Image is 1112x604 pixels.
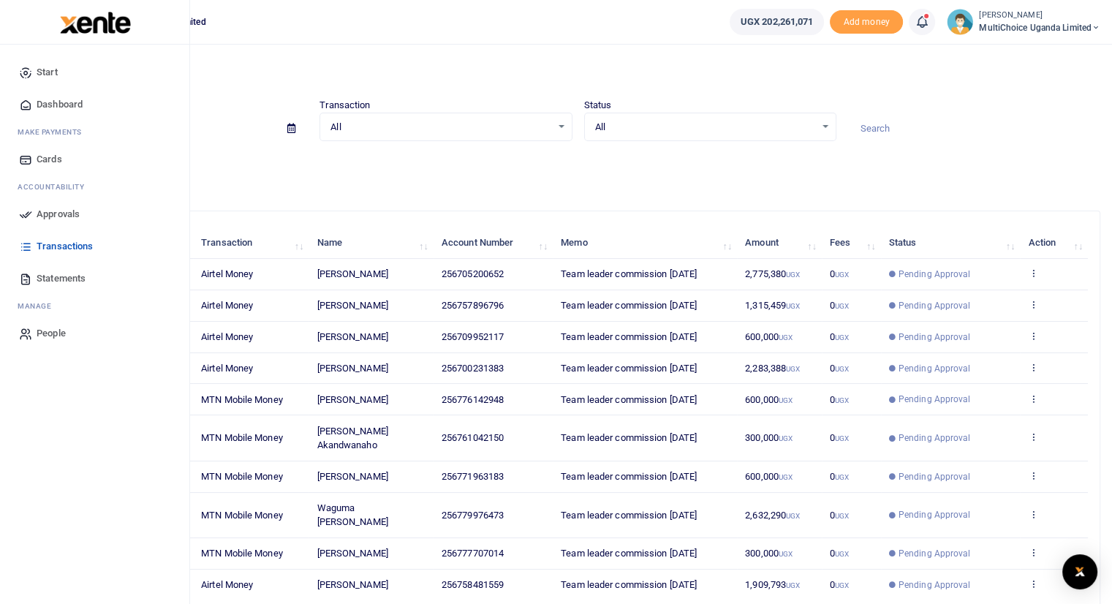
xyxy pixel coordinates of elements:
span: Pending Approval [899,362,971,375]
span: Team leader commission [DATE] [561,471,697,482]
img: logo-large [60,12,131,34]
span: 600,000 [745,471,793,482]
span: Pending Approval [899,431,971,445]
span: Airtel Money [201,579,253,590]
span: anage [25,301,52,312]
span: [PERSON_NAME] [317,471,388,482]
th: Action: activate to sort column ascending [1020,227,1088,259]
span: Team leader commission [DATE] [561,300,697,311]
h4: Transactions [56,63,1100,79]
small: UGX [835,550,849,558]
span: 2,632,290 [745,510,800,521]
input: Search [848,116,1100,141]
span: 256705200652 [442,268,504,279]
span: 2,283,388 [745,363,800,374]
span: MTN Mobile Money [201,510,283,521]
div: Open Intercom Messenger [1062,554,1097,589]
th: Fees: activate to sort column ascending [822,227,881,259]
span: countability [29,181,84,192]
a: Cards [12,143,178,175]
img: profile-user [947,9,973,35]
th: Account Number: activate to sort column ascending [434,227,553,259]
span: 600,000 [745,331,793,342]
span: MTN Mobile Money [201,548,283,559]
span: [PERSON_NAME] [317,331,388,342]
span: 1,315,459 [745,300,800,311]
small: UGX [835,396,849,404]
span: 0 [830,331,849,342]
span: 256776142948 [442,394,504,405]
label: Status [584,98,612,113]
span: Transactions [37,239,93,254]
th: Transaction: activate to sort column ascending [193,227,309,259]
span: 2,775,380 [745,268,800,279]
span: 256771963183 [442,471,504,482]
a: Add money [830,15,903,26]
span: MTN Mobile Money [201,471,283,482]
span: Team leader commission [DATE] [561,510,697,521]
span: Statements [37,271,86,286]
a: UGX 202,261,071 [730,9,825,35]
a: Start [12,56,178,88]
span: [PERSON_NAME] [317,363,388,374]
small: UGX [779,550,793,558]
span: Airtel Money [201,363,253,374]
small: UGX [835,512,849,520]
span: 256700231383 [442,363,504,374]
a: logo-small logo-large logo-large [58,16,131,27]
th: Amount: activate to sort column ascending [737,227,822,259]
span: MultiChoice Uganda Limited [979,21,1100,34]
label: Transaction [319,98,370,113]
span: Team leader commission [DATE] [561,394,697,405]
span: Pending Approval [899,268,971,281]
span: [PERSON_NAME] [317,394,388,405]
span: Team leader commission [DATE] [561,331,697,342]
span: 256779976473 [442,510,504,521]
span: 0 [830,510,849,521]
span: MTN Mobile Money [201,432,283,443]
small: UGX [835,365,849,373]
span: 0 [830,432,849,443]
span: [PERSON_NAME] [317,300,388,311]
small: UGX [786,365,800,373]
span: [PERSON_NAME] [317,268,388,279]
span: ake Payments [25,127,82,137]
a: Dashboard [12,88,178,121]
span: 300,000 [745,548,793,559]
li: Wallet ballance [724,9,831,35]
small: UGX [786,271,800,279]
span: 256761042150 [442,432,504,443]
span: All [330,120,551,135]
span: 0 [830,268,849,279]
span: Airtel Money [201,268,253,279]
span: 300,000 [745,432,793,443]
span: [PERSON_NAME] [317,548,388,559]
th: Memo: activate to sort column ascending [553,227,737,259]
a: Approvals [12,198,178,230]
span: Add money [830,10,903,34]
span: Pending Approval [899,547,971,560]
span: Pending Approval [899,331,971,344]
a: People [12,317,178,350]
span: 0 [830,300,849,311]
span: Team leader commission [DATE] [561,268,697,279]
small: UGX [835,473,849,481]
span: Start [37,65,58,80]
small: UGX [786,581,800,589]
a: Statements [12,263,178,295]
span: Pending Approval [899,578,971,592]
th: Status: activate to sort column ascending [881,227,1021,259]
small: UGX [779,434,793,442]
span: Team leader commission [DATE] [561,548,697,559]
span: 600,000 [745,394,793,405]
span: 1,909,793 [745,579,800,590]
span: 256758481559 [442,579,504,590]
small: UGX [835,302,849,310]
span: 0 [830,471,849,482]
span: 256777707014 [442,548,504,559]
span: Approvals [37,207,80,222]
span: Cards [37,152,62,167]
li: Ac [12,175,178,198]
p: Download [56,159,1100,174]
small: UGX [786,302,800,310]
